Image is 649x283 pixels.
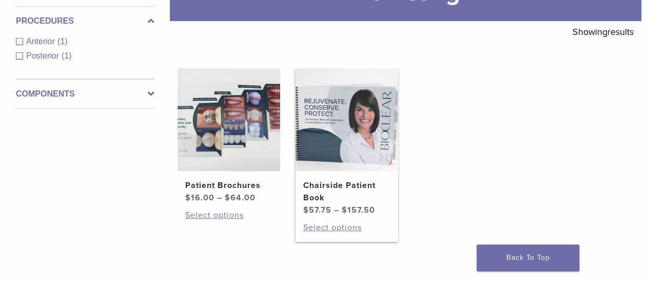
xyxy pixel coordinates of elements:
img: Chairside Patient Book [296,68,398,171]
h2: Chairside Patient Book [303,179,390,204]
span: $ [225,193,230,203]
label: Components [16,88,154,100]
span: $ [303,205,309,215]
label: Procedures [16,15,154,27]
h2: Patient Brochures [185,179,272,192]
bdi: 64.00 [225,193,255,203]
span: – [217,193,222,203]
span: $ [342,205,347,215]
img: Patient Brochures [178,68,280,171]
span: Anterior [26,37,57,46]
span: – [334,205,339,215]
span: (1) [62,51,72,60]
p: Showing results [573,21,634,43]
a: Chairside Patient BookChairside Patient Book [296,68,398,216]
span: $ [185,193,191,203]
a: Patient BrochuresPatient Brochures [178,68,280,204]
a: Back To Top [477,244,579,271]
a: Select options for “Chairside Patient Book” [303,221,390,234]
span: Posterior [26,51,62,60]
bdi: 57.75 [303,205,331,215]
a: Select options for “Patient Brochures” [185,209,272,221]
bdi: 16.00 [185,193,214,203]
span: (1) [57,37,68,46]
bdi: 157.50 [342,205,375,215]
